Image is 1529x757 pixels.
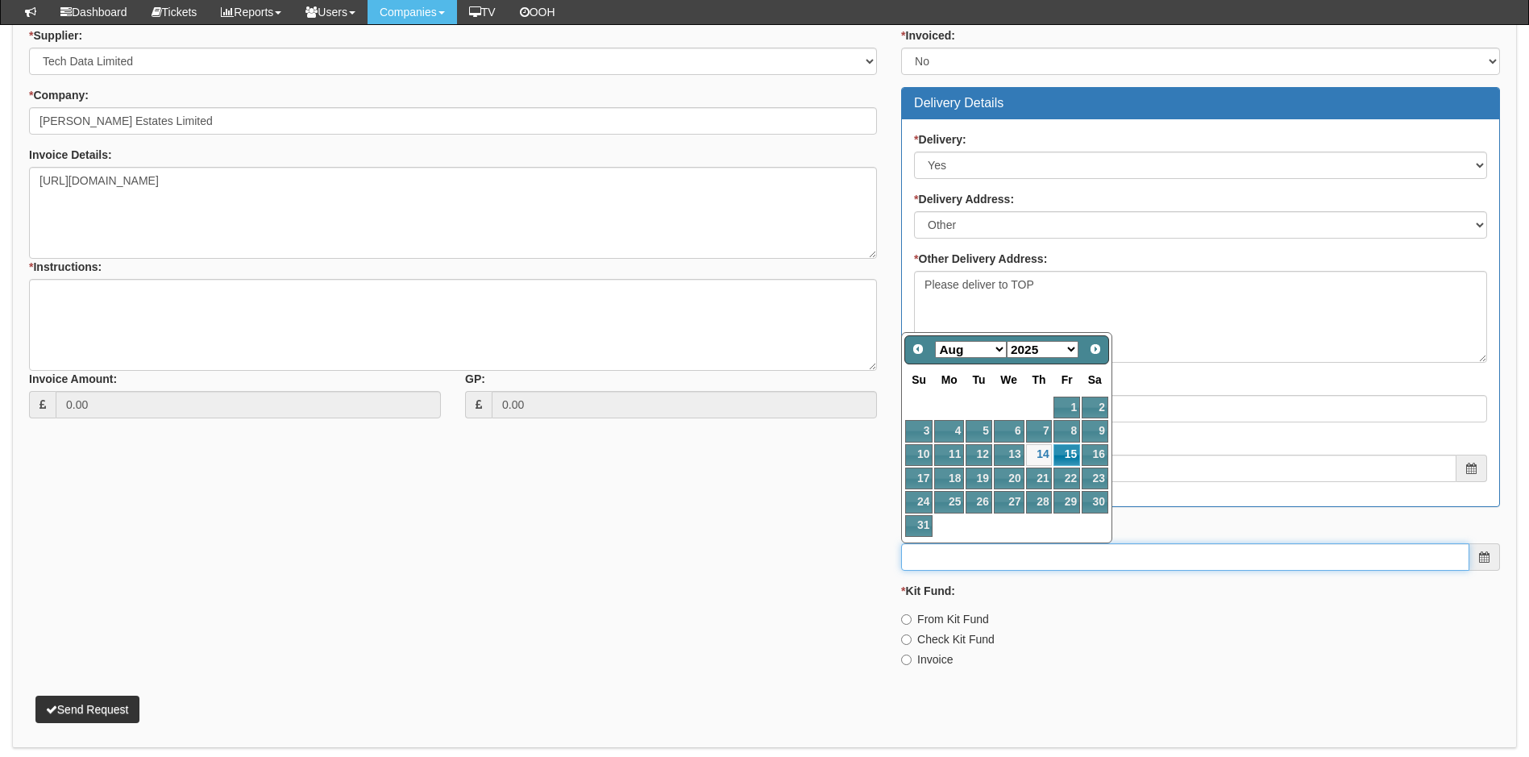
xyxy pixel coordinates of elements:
[914,191,1014,207] label: Delivery Address:
[29,27,82,44] label: Supplier:
[905,420,933,442] a: 3
[29,147,112,163] label: Invoice Details:
[1000,373,1017,386] span: Wednesday
[901,611,989,627] label: From Kit Fund
[934,491,964,513] a: 25
[1026,444,1053,466] a: 14
[901,651,953,668] label: Invoice
[29,87,89,103] label: Company:
[905,515,933,537] a: 31
[907,338,929,360] a: Prev
[1053,468,1079,489] a: 22
[1082,468,1108,489] a: 23
[1053,420,1079,442] a: 8
[1082,491,1108,513] a: 30
[966,444,991,466] a: 12
[901,655,912,665] input: Invoice
[994,420,1024,442] a: 6
[465,371,485,387] label: GP:
[901,614,912,625] input: From Kit Fund
[1088,373,1102,386] span: Saturday
[994,491,1024,513] a: 27
[934,444,964,466] a: 11
[1084,338,1107,360] a: Next
[1082,420,1108,442] a: 9
[1053,444,1079,466] a: 15
[901,634,912,645] input: Check Kit Fund
[941,373,958,386] span: Monday
[29,371,117,387] label: Invoice Amount:
[973,373,986,386] span: Tuesday
[914,131,966,148] label: Delivery:
[901,631,995,647] label: Check Kit Fund
[901,27,955,44] label: Invoiced:
[1082,397,1108,418] a: 2
[905,444,933,466] a: 10
[994,444,1024,466] a: 13
[1032,373,1046,386] span: Thursday
[966,420,991,442] a: 5
[914,251,1047,267] label: Other Delivery Address:
[966,491,991,513] a: 26
[934,468,964,489] a: 18
[901,583,955,599] label: Kit Fund:
[35,696,139,723] button: Send Request
[905,468,933,489] a: 17
[914,96,1487,110] h3: Delivery Details
[1082,444,1108,466] a: 16
[912,343,924,356] span: Prev
[1053,397,1079,418] a: 1
[1053,491,1079,513] a: 29
[912,373,926,386] span: Sunday
[966,468,991,489] a: 19
[934,420,964,442] a: 4
[29,259,102,275] label: Instructions:
[994,468,1024,489] a: 20
[1026,468,1053,489] a: 21
[1026,420,1053,442] a: 7
[1089,343,1102,356] span: Next
[1026,491,1053,513] a: 28
[1062,373,1073,386] span: Friday
[905,491,933,513] a: 24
